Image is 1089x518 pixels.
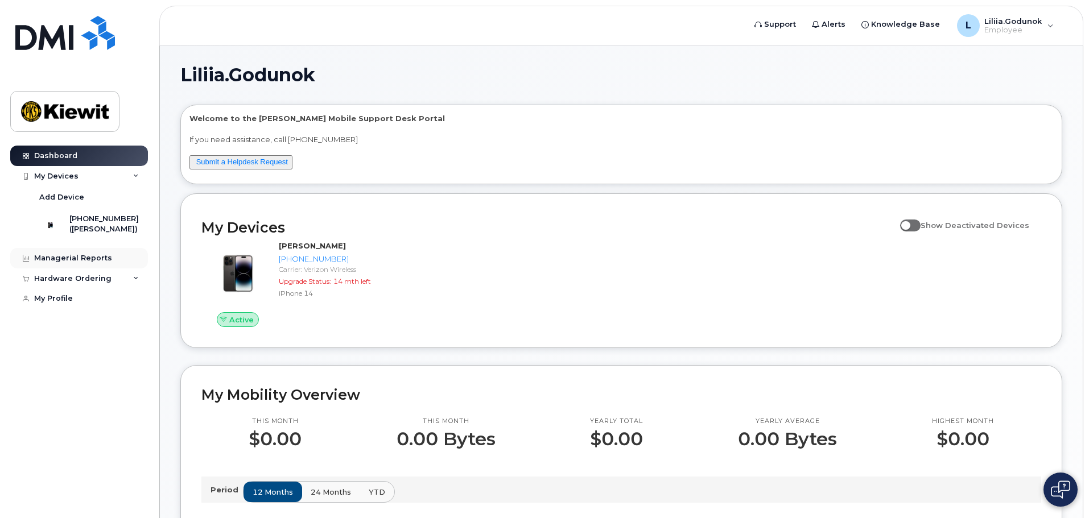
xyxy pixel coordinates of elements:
span: 14 mth left [333,277,371,285]
span: Upgrade Status: [279,277,331,285]
div: Carrier: Verizon Wireless [279,264,397,274]
a: Submit a Helpdesk Request [196,158,288,166]
span: Show Deactivated Devices [921,221,1029,230]
span: Liliia.Godunok [180,67,315,84]
div: [PHONE_NUMBER] [279,254,397,264]
p: This month [249,417,302,426]
p: $0.00 [590,429,643,449]
p: This month [397,417,496,426]
button: Submit a Helpdesk Request [189,155,292,169]
p: Highest month [932,417,994,426]
p: If you need assistance, call [PHONE_NUMBER] [189,134,1053,145]
h2: My Devices [201,219,894,236]
span: YTD [369,487,385,498]
p: Yearly average [738,417,837,426]
div: iPhone 14 [279,288,397,298]
p: $0.00 [932,429,994,449]
p: 0.00 Bytes [738,429,837,449]
strong: [PERSON_NAME] [279,241,346,250]
p: $0.00 [249,429,302,449]
p: Period [211,484,243,495]
img: Open chat [1051,480,1070,499]
p: Yearly total [590,417,643,426]
p: 0.00 Bytes [397,429,496,449]
img: image20231002-3703462-njx0qo.jpeg [211,246,265,301]
a: Active[PERSON_NAME][PHONE_NUMBER]Carrier: Verizon WirelessUpgrade Status:14 mth leftiPhone 14 [201,241,401,327]
input: Show Deactivated Devices [900,214,909,223]
span: Active [229,314,254,325]
span: 24 months [311,487,351,498]
h2: My Mobility Overview [201,386,1041,403]
p: Welcome to the [PERSON_NAME] Mobile Support Desk Portal [189,113,1053,124]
